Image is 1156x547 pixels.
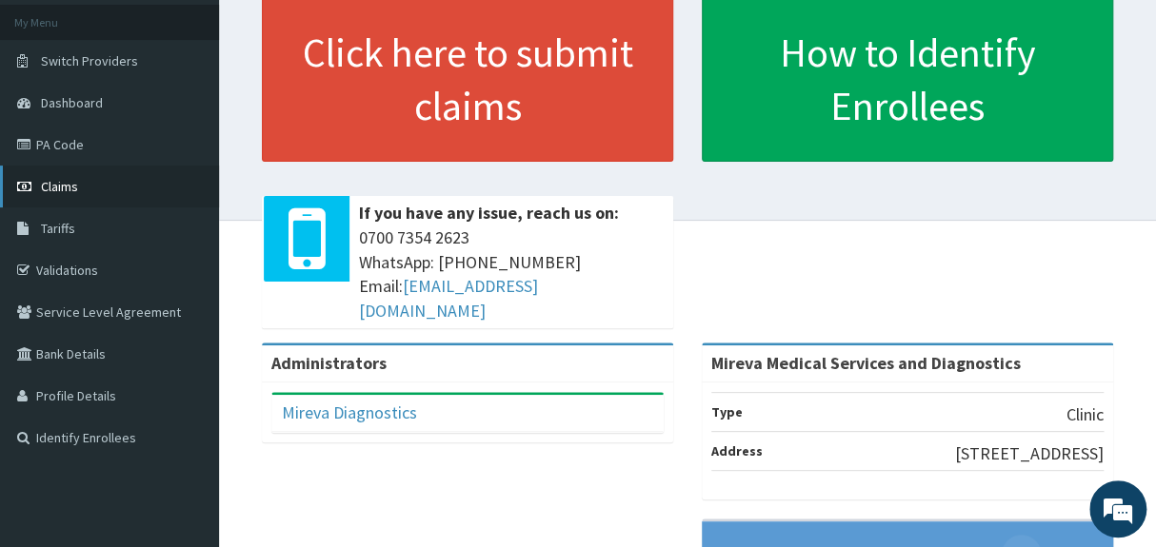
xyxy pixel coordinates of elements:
strong: Mireva Medical Services and Diagnostics [711,352,1021,374]
b: Administrators [271,352,387,374]
p: [STREET_ADDRESS] [955,441,1104,466]
span: 0700 7354 2623 WhatsApp: [PHONE_NUMBER] Email: [359,225,664,323]
b: If you have any issue, reach us on: [359,202,619,224]
span: Tariffs [41,220,75,237]
a: Mireva Diagnostics [282,401,417,423]
b: Type [711,403,743,420]
b: Address [711,442,763,459]
p: Clinic [1066,402,1104,427]
a: [EMAIL_ADDRESS][DOMAIN_NAME] [359,275,538,322]
span: Dashboard [41,94,103,111]
span: Switch Providers [41,52,138,69]
span: Claims [41,178,78,195]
